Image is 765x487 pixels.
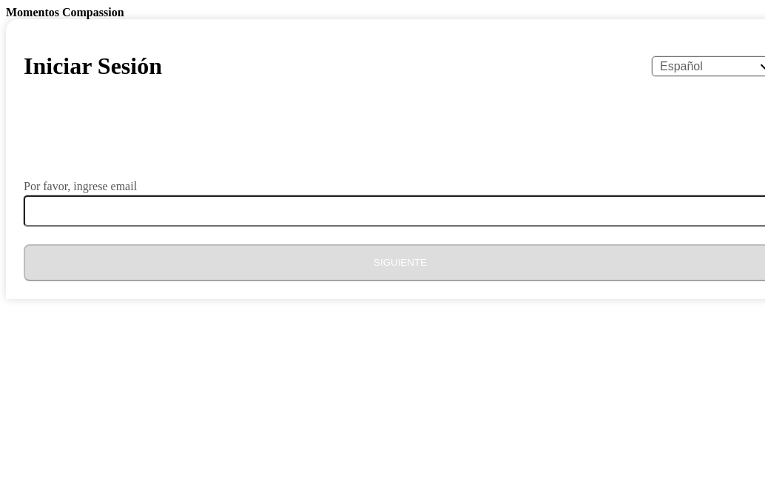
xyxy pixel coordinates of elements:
[6,6,124,19] b: Momentos Compassion
[24,181,137,192] label: Por favor, ingrese email
[24,53,162,80] h1: Iniciar Sesión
